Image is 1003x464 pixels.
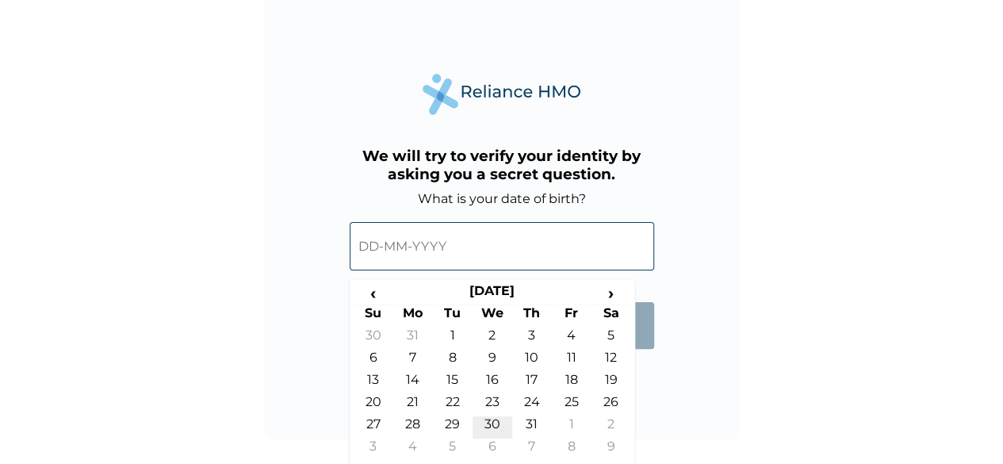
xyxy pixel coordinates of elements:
[552,372,591,394] td: 18
[354,416,393,439] td: 27
[423,74,581,114] img: Reliance Health's Logo
[512,350,552,372] td: 10
[591,328,631,350] td: 5
[473,372,512,394] td: 16
[591,350,631,372] td: 12
[393,283,591,305] th: [DATE]
[512,328,552,350] td: 3
[552,416,591,439] td: 1
[354,439,393,461] td: 3
[473,416,512,439] td: 30
[512,305,552,328] th: Th
[393,328,433,350] td: 31
[393,350,433,372] td: 7
[393,416,433,439] td: 28
[393,305,433,328] th: Mo
[433,328,473,350] td: 1
[354,305,393,328] th: Su
[512,372,552,394] td: 17
[552,350,591,372] td: 11
[512,439,552,461] td: 7
[591,283,631,303] span: ›
[591,439,631,461] td: 9
[591,416,631,439] td: 2
[473,394,512,416] td: 23
[433,305,473,328] th: Tu
[473,350,512,372] td: 9
[354,328,393,350] td: 30
[552,439,591,461] td: 8
[433,350,473,372] td: 8
[418,191,586,206] label: What is your date of birth?
[552,328,591,350] td: 4
[473,305,512,328] th: We
[433,372,473,394] td: 15
[433,439,473,461] td: 5
[473,328,512,350] td: 2
[350,222,654,270] input: DD-MM-YYYY
[393,439,433,461] td: 4
[512,416,552,439] td: 31
[552,305,591,328] th: Fr
[512,394,552,416] td: 24
[433,416,473,439] td: 29
[354,394,393,416] td: 20
[393,372,433,394] td: 14
[354,283,393,303] span: ‹
[350,147,654,183] h3: We will try to verify your identity by asking you a secret question.
[354,350,393,372] td: 6
[433,394,473,416] td: 22
[591,394,631,416] td: 26
[354,372,393,394] td: 13
[591,372,631,394] td: 19
[393,394,433,416] td: 21
[591,305,631,328] th: Sa
[552,394,591,416] td: 25
[473,439,512,461] td: 6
